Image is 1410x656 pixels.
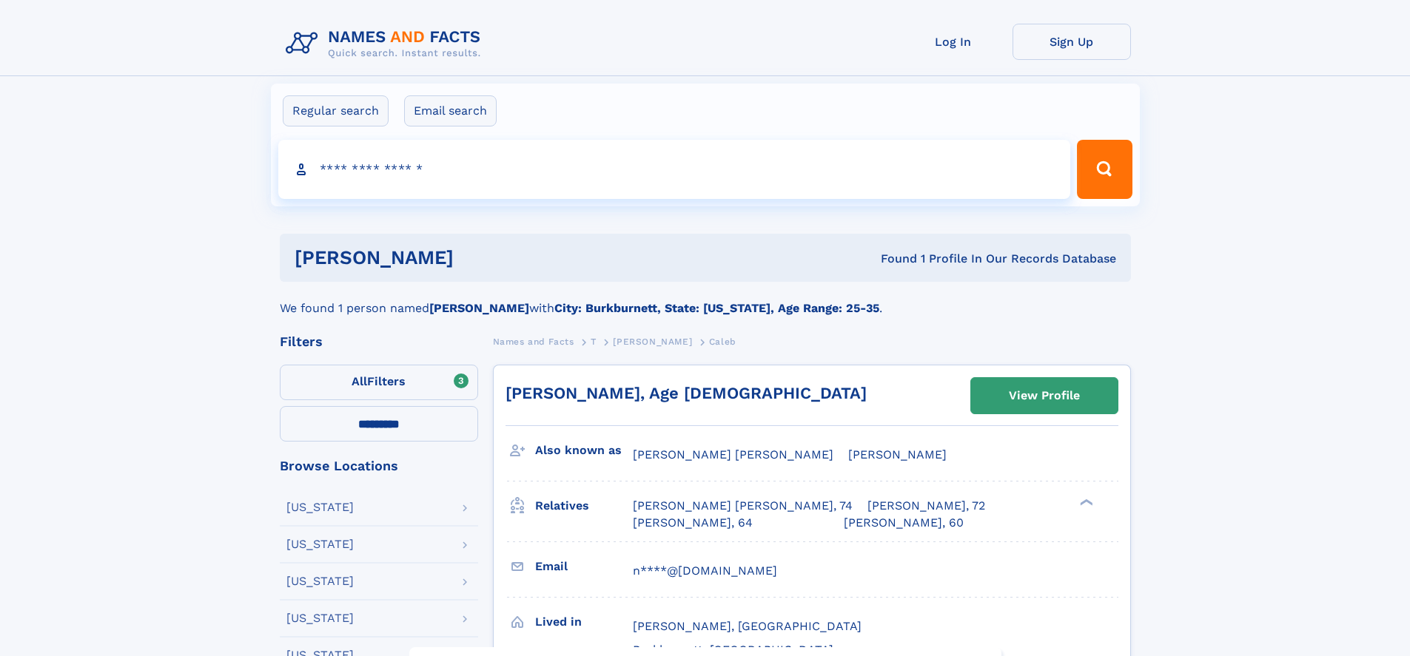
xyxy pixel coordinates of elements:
[535,493,633,518] h3: Relatives
[280,335,478,348] div: Filters
[894,24,1013,60] a: Log In
[404,95,497,126] label: Email search
[278,140,1071,199] input: search input
[844,515,964,531] a: [PERSON_NAME], 60
[283,95,389,126] label: Regular search
[280,365,478,400] label: Filters
[1009,379,1080,413] div: View Profile
[971,378,1118,413] a: View Profile
[1076,498,1094,507] div: ❯
[591,332,597,351] a: T
[1077,140,1132,199] button: Search Button
[633,498,853,514] a: [PERSON_NAME] [PERSON_NAME], 74
[633,619,862,633] span: [PERSON_NAME], [GEOGRAPHIC_DATA]
[286,501,354,513] div: [US_STATE]
[493,332,574,351] a: Names and Facts
[506,384,867,402] a: [PERSON_NAME], Age [DEMOGRAPHIC_DATA]
[429,301,529,315] b: [PERSON_NAME]
[352,374,367,388] span: All
[535,609,633,635] h3: Lived in
[667,251,1116,267] div: Found 1 Profile In Our Records Database
[286,612,354,624] div: [US_STATE]
[554,301,879,315] b: City: Burkburnett, State: [US_STATE], Age Range: 25-35
[591,337,597,347] span: T
[848,447,947,461] span: [PERSON_NAME]
[280,282,1131,317] div: We found 1 person named with .
[535,554,633,579] h3: Email
[286,538,354,550] div: [US_STATE]
[1013,24,1131,60] a: Sign Up
[633,515,753,531] a: [PERSON_NAME], 64
[709,337,736,347] span: Caleb
[633,447,833,461] span: [PERSON_NAME] [PERSON_NAME]
[295,248,668,267] h1: [PERSON_NAME]
[867,498,985,514] a: [PERSON_NAME], 72
[613,337,692,347] span: [PERSON_NAME]
[286,575,354,587] div: [US_STATE]
[613,332,692,351] a: [PERSON_NAME]
[280,459,478,473] div: Browse Locations
[280,24,493,64] img: Logo Names and Facts
[535,438,633,463] h3: Also known as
